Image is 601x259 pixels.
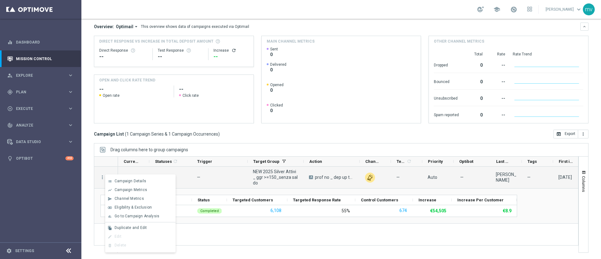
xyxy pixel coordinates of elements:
[197,208,222,214] colored-tag: Completed
[105,177,176,186] button: list Campaign Details
[466,52,483,57] div: Total
[7,89,13,95] i: gps_fixed
[457,198,504,202] span: Increase Per Customer
[116,24,133,29] span: Optimail
[100,174,105,180] i: more_vert
[7,106,13,111] i: play_circle_outline
[7,90,74,95] button: gps_fixed Plan keyboard_arrow_right
[270,67,286,73] span: 0
[581,176,586,192] span: Columns
[68,89,74,95] i: keyboard_arrow_right
[108,188,112,192] i: show_chart
[527,174,531,180] span: —
[115,179,146,183] span: Campaign Details
[16,107,68,111] span: Execute
[466,60,483,70] div: 0
[559,159,574,164] span: First in Range
[7,106,74,111] button: play_circle_outline Execute keyboard_arrow_right
[158,53,203,60] div: --
[419,198,436,202] span: Increase
[270,47,278,52] span: Sent
[490,76,505,86] div: --
[578,130,588,138] button: more_vert
[125,131,126,137] span: (
[7,34,74,50] div: Dashboard
[407,159,412,164] i: refresh
[213,53,248,60] div: --
[459,159,473,164] span: Optibot
[7,123,74,128] div: track_changes Analyze keyboard_arrow_right
[231,48,236,53] button: refresh
[558,174,572,180] div: 05 Sep 2025, Friday
[490,109,505,119] div: --
[182,93,199,98] span: Click rate
[68,139,74,145] i: keyboard_arrow_right
[466,93,483,103] div: 0
[108,179,112,184] i: list
[7,39,13,45] i: equalizer
[7,122,13,128] i: track_changes
[553,131,588,136] multiple-options-button: Export to CSV
[6,248,12,254] i: settings
[114,24,141,29] button: Optimail arrow_drop_down
[365,173,375,183] img: Other
[65,156,74,160] div: +10
[580,23,588,31] button: keyboard_arrow_down
[115,214,159,218] span: Go to Campaign Analysis
[490,60,505,70] div: --
[545,5,583,14] a: [PERSON_NAME]keyboard_arrow_down
[105,224,176,232] button: file_copy Duplicate and Edit
[270,207,282,215] button: 6,108
[15,249,34,253] a: Settings
[198,198,210,202] span: Status
[361,198,398,202] span: Control Customers
[68,122,74,128] i: keyboard_arrow_right
[105,186,176,194] button: show_chart Campaign Metrics
[428,159,443,164] span: Priority
[99,77,155,83] h4: OPEN AND CLICK RATE TREND
[496,159,511,164] span: Last Modified By
[99,48,147,53] div: Direct Response
[460,174,464,180] span: —
[155,159,172,164] span: Statuses
[434,60,459,70] div: Dropped
[309,159,322,164] span: Action
[466,76,483,86] div: 0
[434,39,484,44] h4: Other channel metrics
[124,159,139,164] span: Current Status
[430,208,446,214] p: €54,505
[7,73,68,78] div: Explore
[141,24,249,29] div: This overview shows data of campaigns executed via Optimail
[428,175,437,180] span: Auto
[126,131,218,137] span: 1 Campaign Series & 1 Campaign Occurrences
[490,93,505,103] div: --
[582,24,587,29] i: keyboard_arrow_down
[7,139,68,145] div: Data Studio
[253,159,280,164] span: Target Group
[556,132,561,137] i: open_in_browser
[7,50,74,67] div: Mission Control
[7,122,68,128] div: Analyze
[7,150,74,167] div: Optibot
[233,198,273,202] span: Targeted Customers
[293,198,341,202] span: Targeted Response Rate
[16,150,65,167] a: Optibot
[496,172,516,183] div: mariafrancesca visciano
[105,203,176,212] button: join_inner Eligibility & Exclusion
[7,56,74,61] button: Mission Control
[575,6,582,13] span: keyboard_arrow_down
[581,132,586,137] i: more_vert
[7,156,74,161] button: lightbulb Optibot +10
[218,131,220,137] span: )
[253,169,298,186] span: NEW 2025 Silver Attivi_ ggr >=150_senza saldo
[396,174,400,180] span: —
[7,139,74,144] button: Data Studio keyboard_arrow_right
[200,209,219,213] span: Completed
[466,109,483,119] div: 0
[270,52,278,57] span: 0
[7,106,68,111] div: Execute
[16,50,74,67] a: Mission Control
[7,40,74,45] button: equalizer Dashboard
[270,82,284,87] span: Opened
